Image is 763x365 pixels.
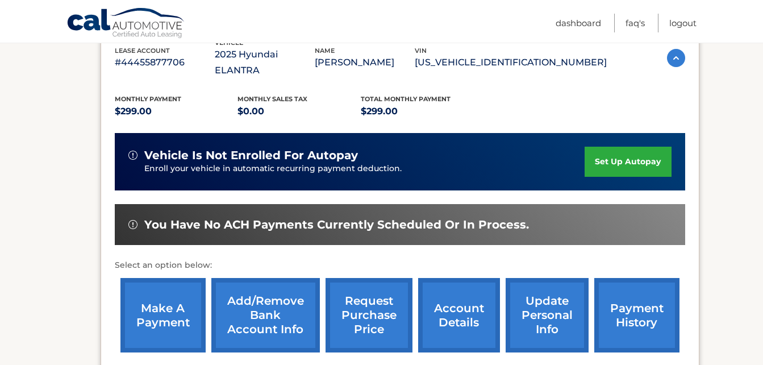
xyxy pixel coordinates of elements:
a: update personal info [506,278,589,352]
a: Logout [669,14,697,32]
a: set up autopay [585,147,671,177]
span: vehicle is not enrolled for autopay [144,148,358,163]
span: vin [415,47,427,55]
p: $0.00 [237,103,361,119]
img: alert-white.svg [128,220,137,229]
a: request purchase price [326,278,412,352]
span: Monthly Payment [115,95,181,103]
span: name [315,47,335,55]
a: payment history [594,278,679,352]
a: account details [418,278,500,352]
p: #44455877706 [115,55,215,70]
img: alert-white.svg [128,151,137,160]
a: make a payment [120,278,206,352]
p: [US_VEHICLE_IDENTIFICATION_NUMBER] [415,55,607,70]
p: $299.00 [115,103,238,119]
img: accordion-active.svg [667,49,685,67]
p: $299.00 [361,103,484,119]
p: Select an option below: [115,259,685,272]
a: Dashboard [556,14,601,32]
p: [PERSON_NAME] [315,55,415,70]
a: Cal Automotive [66,7,186,40]
a: FAQ's [626,14,645,32]
a: Add/Remove bank account info [211,278,320,352]
span: Total Monthly Payment [361,95,451,103]
span: lease account [115,47,170,55]
p: Enroll your vehicle in automatic recurring payment deduction. [144,163,585,175]
span: You have no ACH payments currently scheduled or in process. [144,218,529,232]
span: Monthly sales Tax [237,95,307,103]
p: 2025 Hyundai ELANTRA [215,47,315,78]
